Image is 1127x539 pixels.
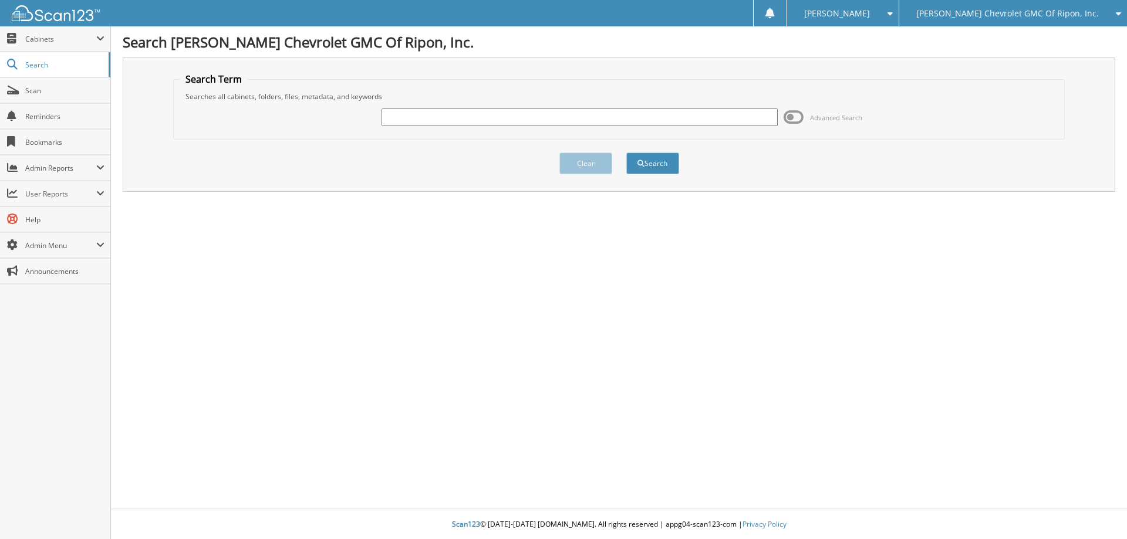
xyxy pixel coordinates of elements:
[12,5,100,21] img: scan123-logo-white.svg
[1068,483,1127,539] iframe: Chat Widget
[626,152,679,174] button: Search
[916,10,1099,17] span: [PERSON_NAME] Chevrolet GMC Of Ripon, Inc.
[111,510,1127,539] div: © [DATE]-[DATE] [DOMAIN_NAME]. All rights reserved | appg04-scan123-com |
[25,215,104,225] span: Help
[25,86,104,96] span: Scan
[452,519,480,529] span: Scan123
[25,34,96,44] span: Cabinets
[25,163,96,173] span: Admin Reports
[123,32,1115,52] h1: Search [PERSON_NAME] Chevrolet GMC Of Ripon, Inc.
[25,240,96,250] span: Admin Menu
[25,189,96,199] span: User Reports
[25,111,104,121] span: Reminders
[180,73,248,86] legend: Search Term
[25,60,103,70] span: Search
[25,266,104,276] span: Announcements
[559,152,612,174] button: Clear
[810,113,862,122] span: Advanced Search
[180,91,1059,101] div: Searches all cabinets, folders, files, metadata, and keywords
[743,519,787,529] a: Privacy Policy
[804,10,870,17] span: [PERSON_NAME]
[25,137,104,147] span: Bookmarks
